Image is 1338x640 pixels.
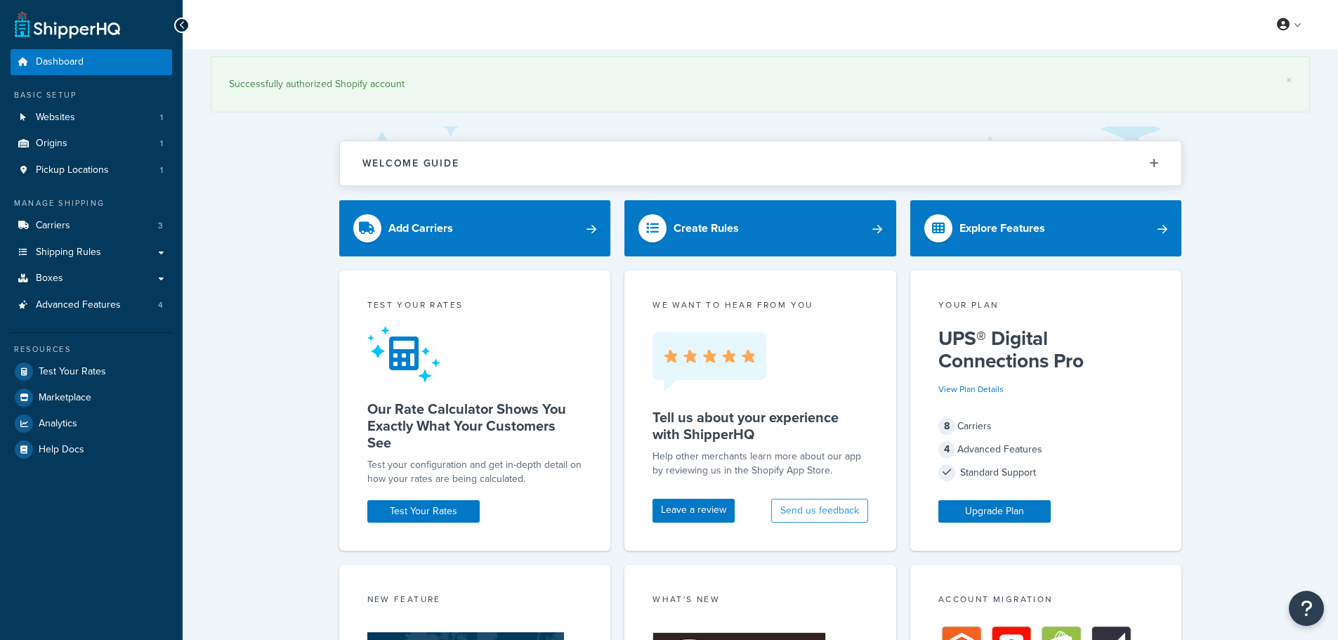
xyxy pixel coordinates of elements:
div: Explore Features [959,218,1045,238]
li: Pickup Locations [11,157,172,183]
div: Standard Support [938,463,1154,483]
span: 8 [938,418,955,435]
a: Upgrade Plan [938,500,1051,523]
span: Shipping Rules [36,247,101,259]
a: Dashboard [11,49,172,75]
a: View Plan Details [938,383,1004,396]
div: Carriers [938,417,1154,436]
div: What's New [652,593,868,609]
div: Your Plan [938,299,1154,315]
p: we want to hear from you [652,299,868,311]
span: 4 [158,299,163,311]
h5: UPS® Digital Connections Pro [938,327,1154,372]
a: Advanced Features4 [11,292,172,318]
li: Websites [11,105,172,131]
a: Help Docs [11,437,172,462]
span: Dashboard [36,56,84,68]
div: Basic Setup [11,89,172,101]
span: Test Your Rates [39,366,106,378]
div: Add Carriers [388,218,453,238]
span: Marketplace [39,392,91,404]
a: Marketplace [11,385,172,410]
li: Advanced Features [11,292,172,318]
a: Add Carriers [339,200,611,256]
span: 3 [158,220,163,232]
button: Open Resource Center [1289,591,1324,626]
a: Analytics [11,411,172,436]
a: Websites1 [11,105,172,131]
a: × [1286,74,1292,86]
a: Shipping Rules [11,240,172,266]
a: Carriers3 [11,213,172,239]
span: Advanced Features [36,299,121,311]
span: 4 [938,441,955,458]
h5: Our Rate Calculator Shows You Exactly What Your Customers See [367,400,583,451]
a: Test Your Rates [367,500,480,523]
a: Origins1 [11,131,172,157]
span: 1 [160,138,163,150]
div: New Feature [367,593,583,609]
li: Origins [11,131,172,157]
a: Leave a review [652,499,735,523]
p: Help other merchants learn more about our app by reviewing us in the Shopify App Store. [652,450,868,478]
div: Successfully authorized Shopify account [229,74,1292,94]
a: Boxes [11,266,172,292]
a: Create Rules [624,200,896,256]
button: Welcome Guide [340,141,1181,185]
div: Resources [11,344,172,355]
div: Test your rates [367,299,583,315]
span: Analytics [39,418,77,430]
a: Test Your Rates [11,359,172,384]
span: Pickup Locations [36,164,109,176]
span: Websites [36,112,75,124]
a: Pickup Locations1 [11,157,172,183]
span: Boxes [36,273,63,285]
li: Carriers [11,213,172,239]
span: Origins [36,138,67,150]
div: Test your configuration and get in-depth detail on how your rates are being calculated. [367,458,583,486]
div: Account Migration [938,593,1154,609]
div: Create Rules [674,218,739,238]
button: Send us feedback [771,499,868,523]
span: Help Docs [39,444,84,456]
span: 1 [160,112,163,124]
span: 1 [160,164,163,176]
h5: Tell us about your experience with ShipperHQ [652,409,868,443]
div: Manage Shipping [11,197,172,209]
span: Carriers [36,220,70,232]
h2: Welcome Guide [362,158,459,169]
a: Explore Features [910,200,1182,256]
div: Advanced Features [938,440,1154,459]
